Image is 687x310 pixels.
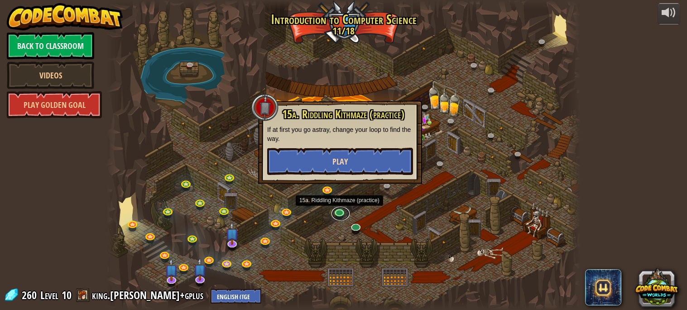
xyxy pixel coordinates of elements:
button: Play [267,148,413,175]
a: Back to Classroom [7,32,94,59]
a: Videos [7,62,94,89]
p: If at first you go astray, change your loop to find the way. [267,125,413,143]
span: 10 [62,288,72,302]
span: 260 [22,288,39,302]
button: Adjust volume [658,3,680,24]
span: Play [332,156,348,167]
span: Level [40,288,58,303]
img: level-banner-unstarted-subscriber.png [193,258,207,281]
img: level-banner-unstarted-subscriber.png [165,258,178,281]
a: king.[PERSON_NAME]+gplus [92,288,206,302]
img: level-banner-unstarted-subscriber.png [226,223,239,245]
span: 15a. Riddling Kithmaze (practice) [282,107,404,122]
img: CodeCombat - Learn how to code by playing a game [7,3,123,30]
a: Play Golden Goal [7,91,102,118]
